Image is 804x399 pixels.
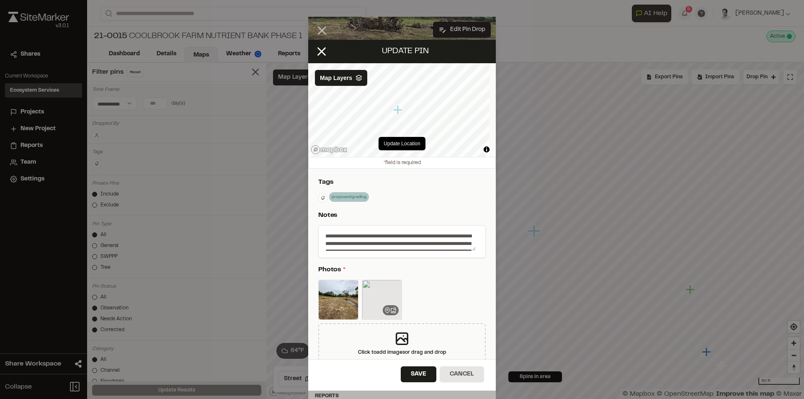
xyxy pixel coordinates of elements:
canvas: Map [308,63,490,157]
button: Update Location [379,137,425,150]
img: 9d942a4d-032b-4bfd-a90a-891783f3b4e6 [362,280,402,320]
p: Tags [318,177,482,187]
button: Edit Tags [318,193,327,203]
button: Cancel [440,366,484,382]
div: Click toadd imagesor drag and drop [318,323,486,363]
div: field is required [308,157,496,169]
p: Photos [318,265,482,275]
img: file [318,280,358,320]
span: Map Layers [320,73,352,82]
p: Notes [318,210,482,220]
button: Save [401,366,436,382]
div: proposed/grading [329,192,369,202]
div: Map marker [393,105,404,116]
div: Click to add images or drag and drop [358,349,446,356]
